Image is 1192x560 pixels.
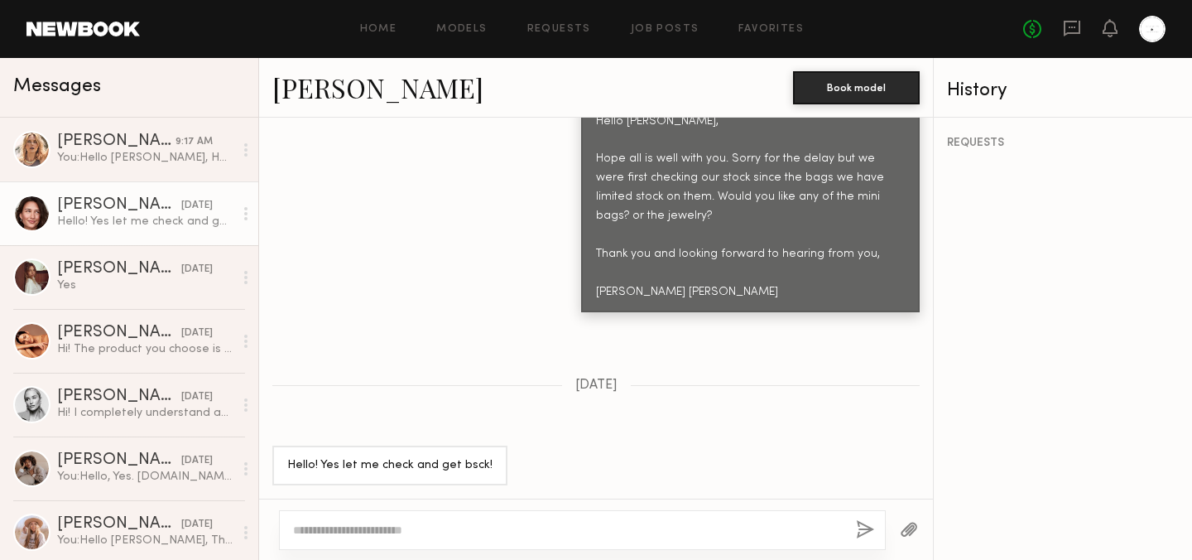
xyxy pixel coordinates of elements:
[57,341,233,357] div: Hi! The product you choose is fine, I like all the products in general, no problem!
[181,326,213,341] div: [DATE]
[360,24,397,35] a: Home
[57,133,175,150] div: [PERSON_NAME]
[738,24,804,35] a: Favorites
[57,533,233,548] div: You: Hello [PERSON_NAME], Thank you very much for your kind response. We would be delighted to pr...
[57,325,181,341] div: [PERSON_NAME]
[793,71,920,104] button: Book model
[793,80,920,94] a: Book model
[181,198,213,214] div: [DATE]
[57,197,181,214] div: [PERSON_NAME]
[596,113,905,303] div: Hello [PERSON_NAME], Hope all is well with you. Sorry for the delay but we were first checking ou...
[947,81,1179,100] div: History
[57,150,233,166] div: You: Hello [PERSON_NAME], Hope you’re doing great! Yes absolutley the pieces you selected go perf...
[272,70,483,105] a: [PERSON_NAME]
[175,134,213,150] div: 9:17 AM
[13,77,101,96] span: Messages
[57,214,233,229] div: Hello! Yes let me check and get bsck!
[947,138,1179,149] div: REQUESTS
[631,24,699,35] a: Job Posts
[181,389,213,405] div: [DATE]
[57,261,181,278] div: [PERSON_NAME]
[181,262,213,278] div: [DATE]
[436,24,487,35] a: Models
[527,24,591,35] a: Requests
[57,405,233,421] div: Hi! I completely understand about the limited quantities. Since I typically reserve collaboration...
[57,278,233,293] div: Yes
[57,389,181,405] div: [PERSON_NAME]
[181,453,213,469] div: [DATE]
[57,452,181,469] div: [PERSON_NAME]
[57,516,181,533] div: [PERSON_NAME]
[575,379,618,393] span: [DATE]
[57,469,233,485] div: You: Hello, Yes. [DOMAIN_NAME] Thank you
[181,517,213,533] div: [DATE]
[287,456,493,476] div: Hello! Yes let me check and get bsck!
